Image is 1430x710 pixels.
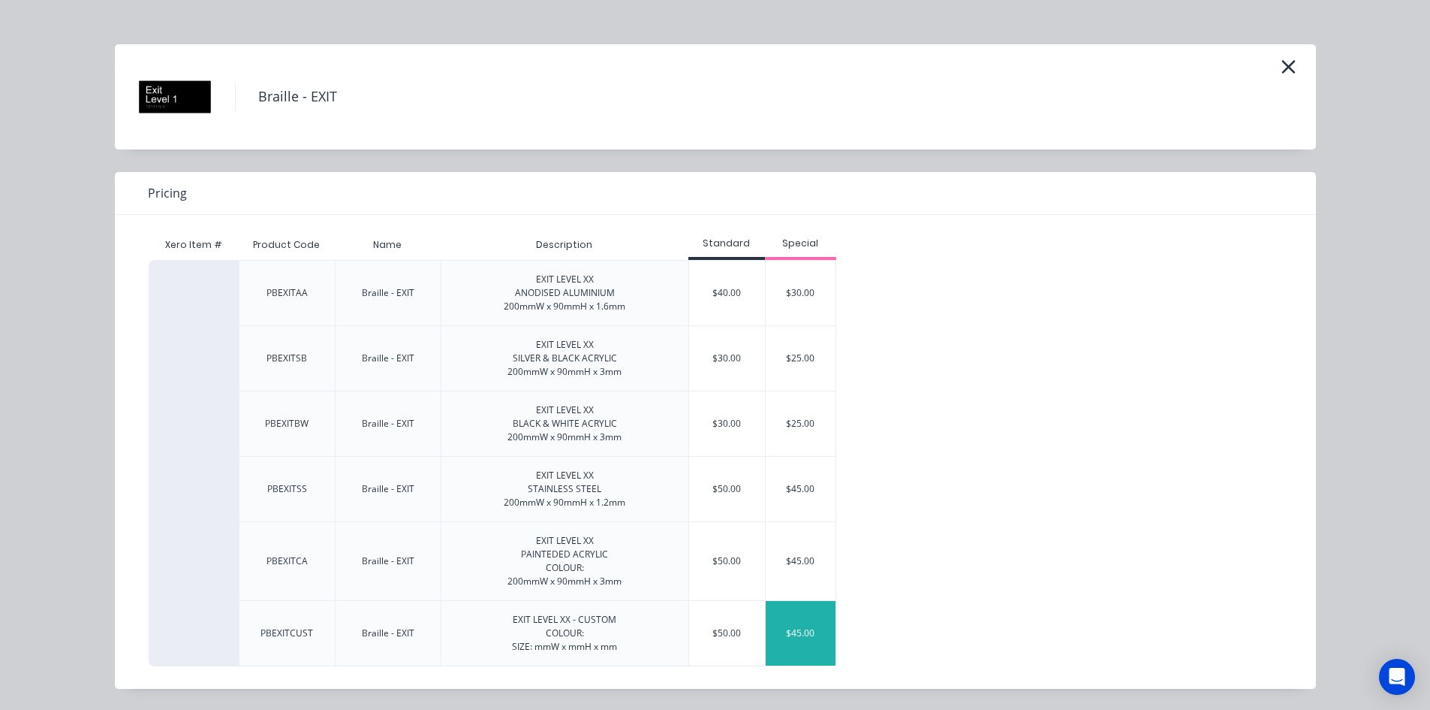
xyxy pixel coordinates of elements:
div: EXIT LEVEL XX BLACK & WHITE ACRYLIC 200mmW x 90mmH x 3mm [507,403,622,444]
div: PBEXITCA [266,554,308,568]
div: Special [765,237,837,250]
div: PBEXITSS [267,482,307,496]
div: $25.00 [766,326,836,391]
div: EXIT LEVEL XX ANODISED ALUMINIUM 200mmW x 90mmH x 1.6mm [504,273,625,313]
div: Product Code [241,226,332,264]
div: $45.00 [766,522,836,600]
div: Braille - EXIT [362,417,414,431]
div: $30.00 [689,391,765,456]
div: $50.00 [689,601,765,666]
h4: Braille - EXIT [235,83,360,111]
img: Braille - EXIT [137,59,212,134]
div: Braille - EXIT [362,554,414,568]
div: EXIT LEVEL XX - CUSTOM COLOUR: SIZE: mmW x mmH x mm [512,613,617,654]
div: EXIT LEVEL XX STAINLESS STEEL 200mmW x 90mmH x 1.2mm [504,469,625,509]
div: $30.00 [766,261,836,325]
div: Xero Item # [149,230,239,260]
div: Name [361,226,414,264]
div: $50.00 [689,457,765,521]
div: $50.00 [689,522,765,600]
div: PBEXITSB [266,352,307,365]
div: $30.00 [689,326,765,391]
div: PBEXITBW [265,417,309,431]
span: Pricing [148,184,187,202]
div: Braille - EXIT [362,352,414,365]
div: Braille - EXIT [362,482,414,496]
div: PBEXITAA [266,286,308,300]
div: Braille - EXIT [362,286,414,300]
div: $25.00 [766,391,836,456]
div: Braille - EXIT [362,627,414,640]
div: EXIT LEVEL XX SILVER & BLACK ACRYLIC 200mmW x 90mmH x 3mm [507,338,622,379]
div: EXIT LEVEL XX PAINTEDED ACRYLIC COLOUR: 200mmW x 90mmH x 3mm [507,534,622,588]
div: $45.00 [766,601,836,666]
div: Open Intercom Messenger [1379,659,1415,695]
div: $45.00 [766,457,836,521]
div: Description [524,226,604,264]
div: $40.00 [689,261,765,325]
div: PBEXITCUST [260,627,313,640]
div: Standard [688,237,765,250]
